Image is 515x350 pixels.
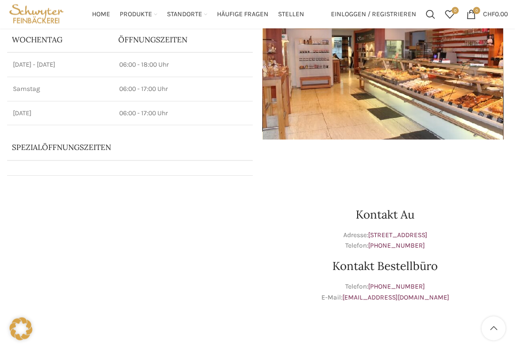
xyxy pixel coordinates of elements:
[440,5,459,24] a: 0
[440,5,459,24] div: Meine Wunschliste
[331,11,416,18] span: Einloggen / Registrieren
[120,5,157,24] a: Produkte
[13,60,108,70] p: [DATE] - [DATE]
[119,85,247,94] p: 06:00 - 17:00 Uhr
[118,35,248,45] p: ÖFFNUNGSZEITEN
[119,60,247,70] p: 06:00 - 18:00 Uhr
[262,282,508,303] p: Telefon: E-Mail:
[92,5,110,24] a: Home
[368,231,427,240] a: [STREET_ADDRESS]
[462,5,513,24] a: 0 CHF0.00
[217,5,268,24] a: Häufige Fragen
[92,10,110,19] span: Home
[452,7,459,14] span: 0
[262,210,508,221] h2: Kontakt Au
[13,85,108,94] p: Samstag
[167,10,202,19] span: Standorte
[421,5,440,24] a: Suchen
[262,230,508,252] p: Adresse: Telefon:
[12,142,225,153] p: Spezialöffnungszeiten
[217,10,268,19] span: Häufige Fragen
[262,261,508,272] h2: Kontakt Bestellbüro
[368,283,425,291] a: [PHONE_NUMBER]
[342,294,449,302] a: [EMAIL_ADDRESS][DOMAIN_NAME]
[278,5,304,24] a: Stellen
[7,186,253,329] iframe: bäckerei schwyter au
[473,7,480,14] span: 0
[119,109,247,119] p: 06:00 - 17:00 Uhr
[7,10,66,18] a: Site logo
[120,10,152,19] span: Produkte
[167,5,207,24] a: Standorte
[13,109,108,119] p: [DATE]
[483,10,495,18] span: CHF
[483,10,508,18] bdi: 0.00
[326,5,421,24] a: Einloggen / Registrieren
[482,317,505,340] a: Scroll to top button
[278,10,304,19] span: Stellen
[71,5,326,24] div: Main navigation
[12,35,109,45] p: Wochentag
[368,242,425,250] a: [PHONE_NUMBER]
